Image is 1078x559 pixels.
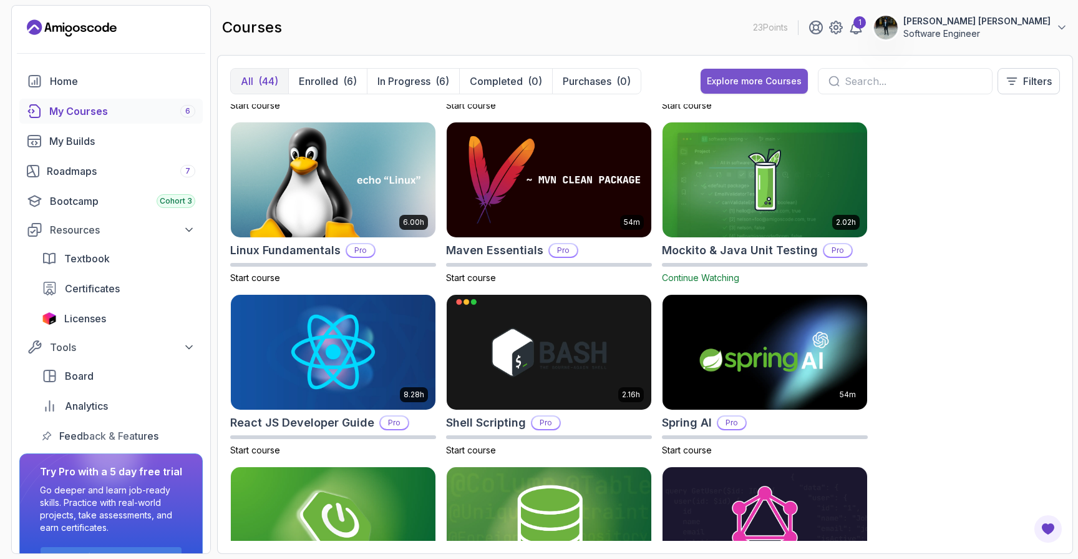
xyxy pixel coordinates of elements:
[185,166,190,176] span: 7
[19,69,203,94] a: home
[47,164,195,179] div: Roadmaps
[824,244,852,257] p: Pro
[222,17,282,37] h2: courses
[19,129,203,154] a: builds
[662,242,818,259] h2: Mockito & Java Unit Testing
[65,398,108,413] span: Analytics
[40,484,182,534] p: Go deeper and learn job-ready skills. Practice with real-world projects, take assessments, and ea...
[49,134,195,149] div: My Builds
[718,417,745,429] p: Pro
[230,445,280,455] span: Start course
[64,311,106,326] span: Licenses
[403,217,424,227] p: 6.00h
[19,159,203,184] a: roadmaps
[998,68,1060,94] button: Filters
[34,306,203,331] a: licenses
[903,27,1051,40] p: Software Engineer
[622,390,640,400] p: 2.16h
[446,100,496,111] span: Start course
[707,75,802,87] div: Explore more Courses
[231,295,435,410] img: React JS Developer Guide card
[34,423,203,448] a: feedback
[840,390,856,400] p: 54m
[258,74,278,89] div: (44)
[231,122,435,237] img: Linux Fundamentals card
[65,369,94,383] span: Board
[367,69,459,94] button: In Progress(6)
[459,69,552,94] button: Completed(0)
[19,219,203,241] button: Resources
[663,295,867,410] img: Spring AI card
[34,246,203,271] a: textbook
[64,251,110,266] span: Textbook
[50,222,195,237] div: Resources
[185,106,190,116] span: 6
[446,445,496,455] span: Start course
[42,312,57,325] img: jetbrains icon
[1033,514,1063,544] button: Open Feedback Button
[616,74,631,89] div: (0)
[853,16,866,29] div: 1
[532,417,560,429] p: Pro
[903,15,1051,27] p: [PERSON_NAME] [PERSON_NAME]
[50,340,195,355] div: Tools
[230,272,280,283] span: Start course
[624,217,640,227] p: 54m
[160,196,192,206] span: Cohort 3
[49,104,195,119] div: My Courses
[343,74,357,89] div: (6)
[404,390,424,400] p: 8.28h
[550,244,577,257] p: Pro
[19,336,203,359] button: Tools
[552,69,641,94] button: Purchases(0)
[470,74,523,89] p: Completed
[347,244,374,257] p: Pro
[230,100,280,111] span: Start course
[288,69,367,94] button: Enrolled(6)
[59,428,158,443] span: Feedback & Features
[50,74,195,89] div: Home
[873,15,1068,40] button: user profile image[PERSON_NAME] [PERSON_NAME]Software Engineer
[446,414,526,432] h2: Shell Scripting
[19,99,203,124] a: courses
[701,69,808,94] button: Explore more Courses
[447,122,651,237] img: Maven Essentials card
[34,276,203,301] a: certificates
[230,242,341,259] h2: Linux Fundamentals
[662,100,712,111] span: Start course
[65,281,120,296] span: Certificates
[836,217,856,227] p: 2.02h
[874,16,898,39] img: user profile image
[848,20,863,35] a: 1
[663,122,867,237] img: Mockito & Java Unit Testing card
[662,445,712,455] span: Start course
[34,393,203,418] a: analytics
[19,189,203,214] a: bootcamp
[662,414,712,432] h2: Spring AI
[241,74,253,89] p: All
[446,242,543,259] h2: Maven Essentials
[528,74,542,89] div: (0)
[299,74,338,89] p: Enrolled
[50,194,195,209] div: Bootcamp
[27,18,117,38] a: Landing page
[381,417,408,429] p: Pro
[563,74,611,89] p: Purchases
[662,272,739,283] span: Continue Watching
[435,74,449,89] div: (6)
[231,69,288,94] button: All(44)
[447,295,651,410] img: Shell Scripting card
[845,74,982,89] input: Search...
[753,21,788,34] p: 23 Points
[230,414,374,432] h2: React JS Developer Guide
[377,74,430,89] p: In Progress
[446,272,496,283] span: Start course
[1023,74,1052,89] p: Filters
[34,364,203,388] a: board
